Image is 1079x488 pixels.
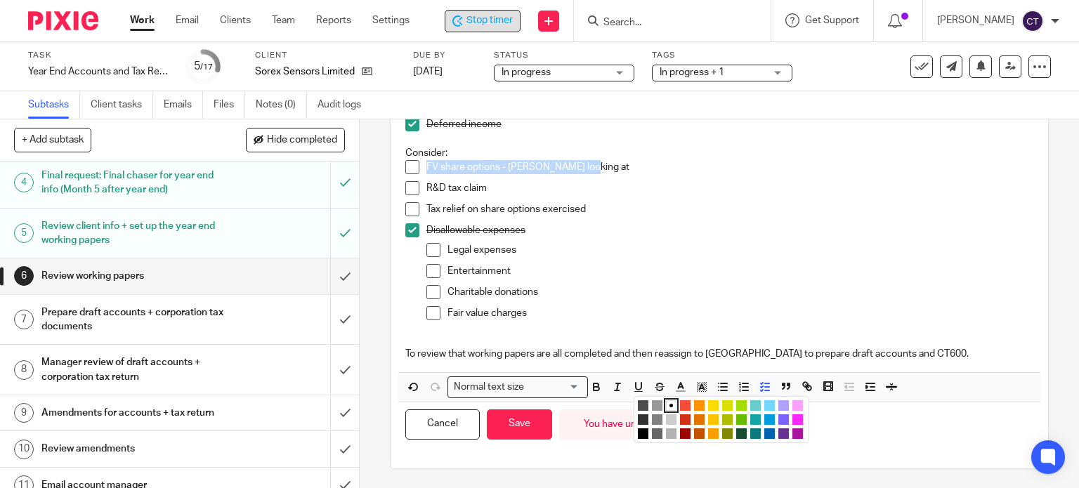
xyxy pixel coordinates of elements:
li: color:#16A5A5 [750,414,761,425]
span: In progress + 1 [660,67,724,77]
input: Search [602,17,728,29]
h1: Manager review of draft accounts + corporation tax return [41,352,225,388]
li: color:#AB149E [792,428,803,439]
span: Normal text size [451,380,528,395]
li: color:#FCDC00 [708,400,719,411]
small: /17 [200,63,213,71]
a: Email [176,13,199,27]
p: [PERSON_NAME] [937,13,1014,27]
p: Charitable donations [447,285,1034,299]
li: color:#7B64FF [778,414,789,425]
li: color:#009CE0 [764,414,775,425]
a: Audit logs [318,91,372,119]
a: Emails [164,91,203,119]
li: color:#68CCCA [750,400,761,411]
div: Search for option [447,376,588,398]
li: color:#FDA1FF [792,400,803,411]
span: In progress [502,67,551,77]
p: Tax relief on share options exercised [426,202,1034,216]
li: color:#E27300 [694,414,705,425]
a: Work [130,13,155,27]
div: Sorex Sensors Limited - Year End Accounts and Tax Return [445,10,521,32]
li: color:#A4DD00 [736,400,747,411]
li: color:#D33115 [680,414,691,425]
p: Sorex Sensors Limited [255,65,355,79]
li: color:#999999 [652,400,662,411]
h1: Prepare draft accounts + corporation tax documents [41,302,225,338]
h1: Review working papers [41,265,225,286]
h1: Final request: Final chaser for year end info (Month 5 after year end) [41,165,225,201]
div: 5 [194,58,213,74]
span: Hide completed [267,135,337,146]
div: 7 [14,310,34,329]
div: Compact color picker [634,396,809,443]
h1: Amendments for accounts + tax return [41,402,225,423]
span: [DATE] [413,67,443,77]
a: Subtasks [28,91,80,119]
h1: Review amendments [41,438,225,459]
li: color:#FA28FF [792,414,803,425]
div: Year End Accounts and Tax Return [28,65,169,79]
li: color:#B0BC00 [722,414,733,425]
li: color:#68BC00 [736,414,747,425]
li: color:#333333 [638,414,648,425]
p: Entertainment [447,264,1034,278]
a: Team [272,13,295,27]
li: color:#AEA1FF [778,400,789,411]
div: 10 [14,440,34,459]
li: color:#CCCCCC [666,414,676,425]
li: color:#653294 [778,428,789,439]
input: Search for option [529,380,580,395]
li: color:#666666 [652,428,662,439]
li: color:#0062B1 [764,428,775,439]
label: Tags [652,50,792,61]
button: Cancel [405,409,480,440]
li: color:#B3B3B3 [666,428,676,439]
div: 8 [14,360,34,380]
label: Status [494,50,634,61]
p: Consider: [405,146,1034,160]
div: 4 [14,173,34,192]
img: svg%3E [1021,10,1044,32]
li: color:#FE9200 [694,400,705,411]
img: Pixie [28,11,98,30]
span: Stop timer [466,13,513,28]
li: color:#DBDF00 [722,400,733,411]
p: To review that working papers are all completed and then reassign to [GEOGRAPHIC_DATA] to prepare... [405,347,1034,361]
a: Client tasks [91,91,153,119]
a: Clients [220,13,251,27]
button: + Add subtask [14,128,91,152]
p: Disallowable expenses [426,223,1034,237]
li: color:#F44E3B [680,400,691,411]
li: color:#FB9E00 [708,428,719,439]
a: Notes (0) [256,91,307,119]
label: Due by [413,50,476,61]
div: 5 [14,223,34,243]
span: Get Support [805,15,859,25]
div: You have unsaved changes [559,409,727,440]
div: 6 [14,266,34,286]
p: Legal expenses [447,243,1034,257]
a: Reports [316,13,351,27]
li: color:#194D33 [736,428,747,439]
button: Save [487,409,552,440]
p: FV share options - [PERSON_NAME] looking at [426,160,1034,174]
a: Files [214,91,245,119]
li: color:#808900 [722,428,733,439]
button: Hide completed [246,128,345,152]
li: color:#FFFFFF [666,400,676,411]
p: Fair value charges [447,306,1034,320]
label: Client [255,50,395,61]
li: color:#9F0500 [680,428,691,439]
li: color:#0C797D [750,428,761,439]
li: color:#FCC400 [708,414,719,425]
li: color:#808080 [652,414,662,425]
li: color:#4D4D4D [638,400,648,411]
li: color:#73D8FF [764,400,775,411]
p: R&D tax claim [426,181,1034,195]
a: Settings [372,13,410,27]
label: Task [28,50,169,61]
li: color:#000000 [638,428,648,439]
div: 9 [14,403,34,423]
